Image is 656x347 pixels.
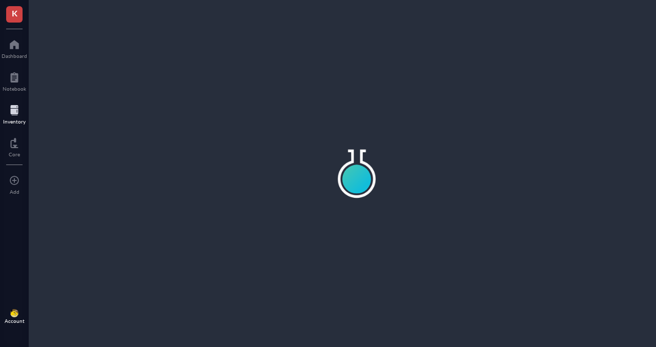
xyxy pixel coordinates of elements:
div: Add [10,189,19,195]
a: Inventory [3,102,26,125]
div: Account [5,318,25,324]
span: K [12,7,17,19]
div: Notebook [3,86,26,92]
img: da48f3c6-a43e-4a2d-aade-5eac0d93827f.jpeg [10,309,18,317]
a: Notebook [3,69,26,92]
div: Dashboard [2,53,27,59]
a: Core [9,135,20,157]
div: Inventory [3,118,26,125]
div: Core [9,151,20,157]
a: Dashboard [2,36,27,59]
